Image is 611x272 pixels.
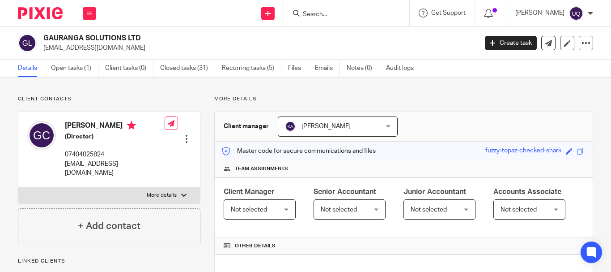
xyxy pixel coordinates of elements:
span: [PERSON_NAME] [301,123,351,130]
p: [PERSON_NAME] [515,9,564,17]
h3: Client manager [224,122,269,131]
img: Pixie [18,7,63,19]
p: Linked clients [18,258,200,265]
span: Not selected [321,207,357,213]
p: 07404025824 [65,150,165,159]
a: Recurring tasks (5) [222,60,281,77]
img: svg%3E [285,121,296,132]
span: Other details [235,242,276,250]
p: [EMAIL_ADDRESS][DOMAIN_NAME] [65,160,165,178]
img: svg%3E [27,121,56,150]
div: fuzzy-topaz-checked-shark [485,146,561,156]
input: Search [302,11,382,19]
a: Closed tasks (31) [160,60,215,77]
span: Not selected [231,207,267,213]
img: svg%3E [569,6,583,21]
h5: (Director) [65,132,165,141]
span: Not selected [411,207,447,213]
a: Files [288,60,308,77]
h4: + Add contact [78,219,140,233]
span: Senior Accountant [314,188,376,195]
p: Client contacts [18,95,200,103]
a: Client tasks (0) [105,60,153,77]
h2: GAURANGA SOLUTIONS LTD [43,34,386,43]
span: Get Support [431,10,466,16]
span: Junior Accountant [403,188,466,195]
span: Team assignments [235,165,288,173]
h4: [PERSON_NAME] [65,121,165,132]
i: Primary [127,121,136,130]
span: Accounts Associate [493,188,561,195]
p: More details [214,95,593,103]
span: Not selected [501,207,537,213]
span: Client Manager [224,188,275,195]
a: Audit logs [386,60,420,77]
a: Details [18,60,44,77]
a: Notes (0) [347,60,379,77]
a: Create task [485,36,537,50]
p: [EMAIL_ADDRESS][DOMAIN_NAME] [43,43,471,52]
a: Open tasks (1) [51,60,98,77]
img: svg%3E [18,34,37,52]
p: Master code for secure communications and files [221,147,376,155]
p: More details [147,192,177,199]
a: Emails [315,60,340,77]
